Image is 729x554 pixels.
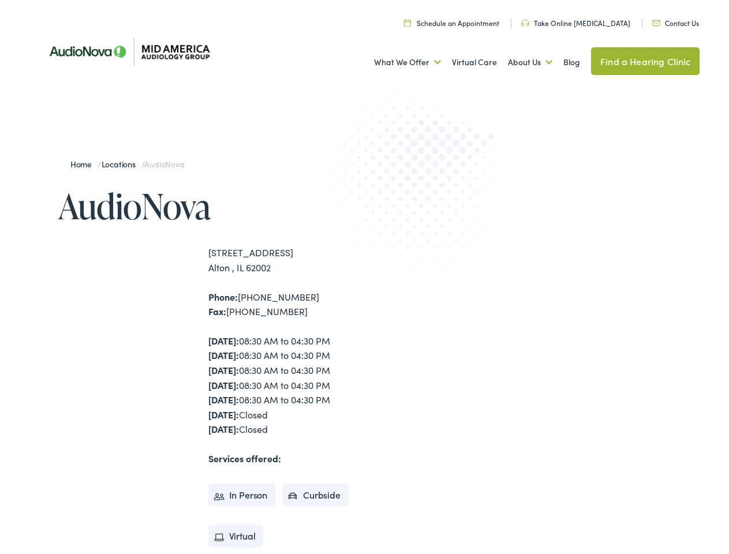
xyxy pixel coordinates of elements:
[208,245,365,275] div: [STREET_ADDRESS] Alton , IL 62002
[102,158,141,170] a: Locations
[208,364,239,376] strong: [DATE]:
[70,158,98,170] a: Home
[208,334,365,437] div: 08:30 AM to 04:30 PM 08:30 AM to 04:30 PM 08:30 AM to 04:30 PM 08:30 AM to 04:30 PM 08:30 AM to 0...
[208,408,239,421] strong: [DATE]:
[208,484,276,507] li: In Person
[404,19,411,27] img: utility icon
[208,290,365,319] div: [PHONE_NUMBER] [PHONE_NUMBER]
[282,484,349,507] li: Curbside
[508,41,552,84] a: About Us
[404,18,499,28] a: Schedule an Appointment
[652,20,660,26] img: utility icon
[208,393,239,406] strong: [DATE]:
[521,20,529,27] img: utility icon
[208,422,239,435] strong: [DATE]:
[58,187,365,225] h1: AudioNova
[208,379,239,391] strong: [DATE]:
[563,41,580,84] a: Blog
[144,158,184,170] span: AudioNova
[208,349,239,361] strong: [DATE]:
[452,41,497,84] a: Virtual Care
[208,525,264,548] li: Virtual
[208,305,226,317] strong: Fax:
[521,18,630,28] a: Take Online [MEDICAL_DATA]
[652,18,699,28] a: Contact Us
[70,158,184,170] span: / /
[208,452,281,465] strong: Services offered:
[591,47,700,75] a: Find a Hearing Clinic
[208,290,238,303] strong: Phone:
[208,334,239,347] strong: [DATE]:
[374,41,441,84] a: What We Offer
